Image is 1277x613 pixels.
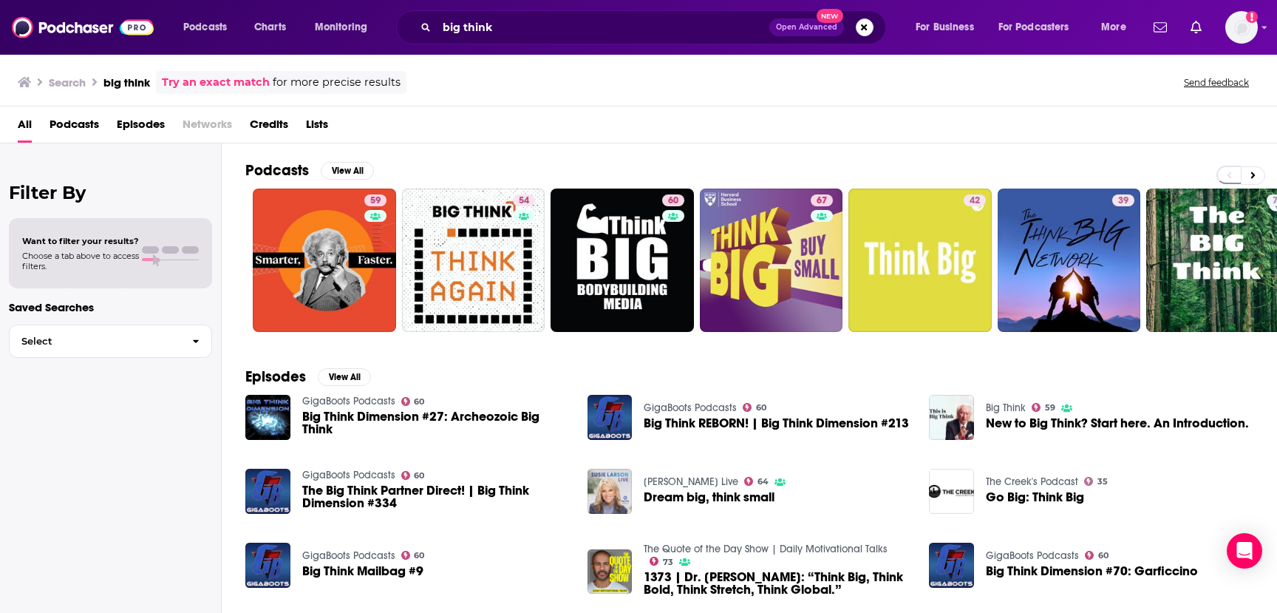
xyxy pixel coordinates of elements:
p: Saved Searches [9,300,212,314]
a: 67 [811,194,833,206]
button: open menu [989,16,1091,39]
button: View All [318,368,371,386]
img: Big Think Dimension #70: Garficcino [929,543,974,588]
span: 59 [1045,404,1055,411]
a: 60 [1085,551,1109,560]
a: Go Big: Think Big [986,491,1084,504]
span: Big Think Mailbag #9 [302,565,423,578]
button: View All [321,162,374,180]
span: Big Think Dimension #27: Archeozoic Big Think [302,410,570,436]
span: Big Think Dimension #70: Garficcino [986,565,1198,578]
a: 64 [744,477,769,486]
a: 1373 | Dr. Dennis Kimbro: “Think Big, Think Bold, Think Stretch, Think Global.” [644,571,911,596]
h2: Filter By [9,182,212,203]
a: Charts [245,16,295,39]
span: 42 [970,194,980,209]
svg: Add a profile image [1246,11,1258,23]
span: Select [10,336,180,346]
a: Big Think REBORN! | Big Think Dimension #213 [644,417,909,430]
a: Episodes [117,112,165,143]
a: EpisodesView All [245,368,371,386]
span: 60 [756,404,766,411]
span: Open Advanced [776,24,837,31]
span: 64 [757,478,769,485]
img: 1373 | Dr. Dennis Kimbro: “Think Big, Think Bold, Think Stretch, Think Global.” [588,549,633,595]
img: Big Think Dimension #27: Archeozoic Big Think [245,395,290,440]
img: Big Think Mailbag #9 [245,543,290,588]
a: Show notifications dropdown [1148,15,1173,40]
a: GigaBoots Podcasts [986,549,1079,562]
a: 35 [1084,477,1108,486]
a: 60 [662,194,684,206]
button: open menu [1091,16,1145,39]
div: Search podcasts, credits, & more... [410,10,900,44]
a: 59 [364,194,386,206]
a: Podcasts [50,112,99,143]
a: GigaBoots Podcasts [302,549,395,562]
a: Credits [250,112,288,143]
button: Open AdvancedNew [769,18,844,36]
a: 60 [401,397,425,406]
span: For Business [916,17,974,38]
button: Show profile menu [1225,11,1258,44]
a: All [18,112,32,143]
a: Lists [306,112,328,143]
span: Networks [183,112,232,143]
h2: Episodes [245,368,306,386]
a: Dream big, think small [588,469,633,514]
a: GigaBoots Podcasts [644,402,737,414]
span: More [1101,17,1126,38]
a: 39 [1112,194,1134,206]
span: 35 [1097,478,1108,485]
a: 60 [401,471,425,480]
span: 1373 | Dr. [PERSON_NAME]: “Think Big, Think Bold, Think Stretch, Think Global.” [644,571,911,596]
span: 60 [414,552,424,559]
span: For Podcasters [998,17,1069,38]
a: PodcastsView All [245,161,374,180]
a: 54 [513,194,535,206]
span: Choose a tab above to access filters. [22,251,139,271]
span: 73 [663,559,673,566]
a: The Big Think Partner Direct! | Big Think Dimension #334 [245,469,290,514]
a: Susie Larson Live [644,475,738,488]
img: New to Big Think? Start here. An Introduction. [929,395,974,440]
a: GigaBoots Podcasts [302,395,395,407]
a: New to Big Think? Start here. An Introduction. [986,417,1249,430]
span: Podcasts [183,17,227,38]
img: Podchaser - Follow, Share and Rate Podcasts [12,13,154,41]
img: User Profile [1225,11,1258,44]
span: New [817,9,843,23]
span: 59 [370,194,381,209]
span: for more precise results [273,74,401,91]
h3: big think [103,75,150,89]
span: 60 [668,194,678,209]
img: Big Think REBORN! | Big Think Dimension #213 [588,395,633,440]
span: 60 [414,399,424,405]
a: 60 [551,189,694,332]
a: 54 [402,189,545,332]
button: open menu [173,16,246,39]
a: 60 [743,403,766,412]
span: 67 [817,194,827,209]
input: Search podcasts, credits, & more... [437,16,769,39]
button: Send feedback [1179,76,1253,89]
a: GigaBoots Podcasts [302,469,395,481]
a: Dream big, think small [644,491,774,504]
img: Go Big: Think Big [929,469,974,514]
a: The Big Think Partner Direct! | Big Think Dimension #334 [302,484,570,509]
a: 42 [964,194,986,206]
a: 67 [700,189,843,332]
